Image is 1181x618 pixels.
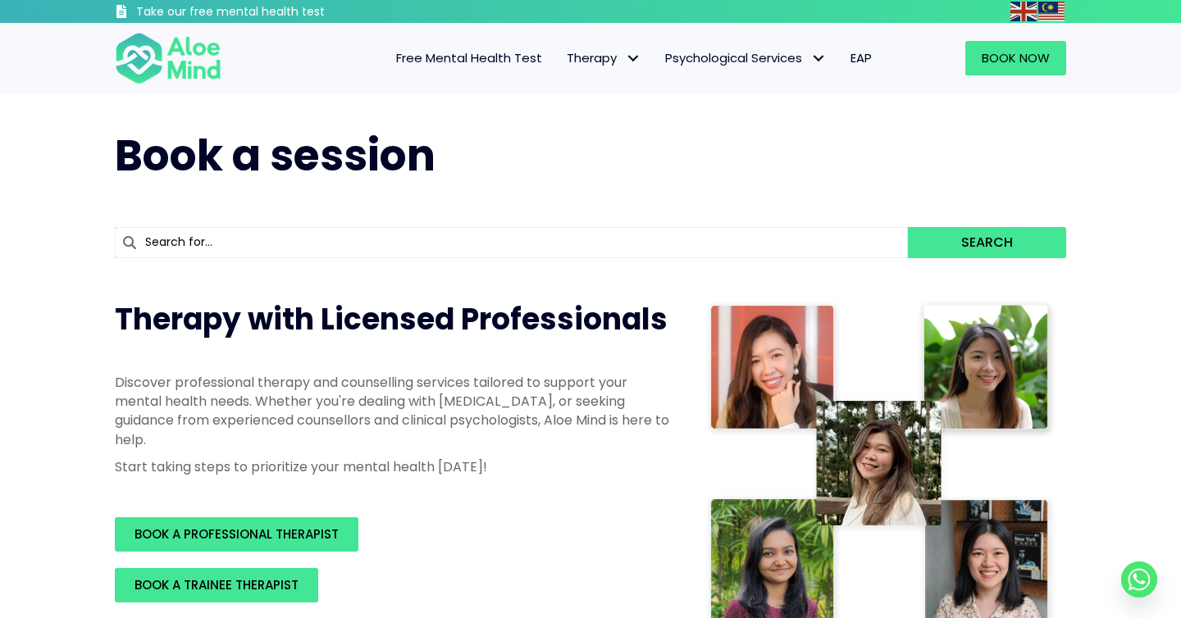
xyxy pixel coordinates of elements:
[1038,2,1066,20] a: Malay
[850,49,872,66] span: EAP
[806,47,830,70] span: Psychological Services: submenu
[115,31,221,85] img: Aloe mind Logo
[396,49,542,66] span: Free Mental Health Test
[1121,561,1157,598] a: Whatsapp
[665,49,826,66] span: Psychological Services
[838,41,884,75] a: EAP
[653,41,838,75] a: Psychological ServicesPsychological Services: submenu
[621,47,645,70] span: Therapy: submenu
[136,4,413,20] h3: Take our free mental health test
[135,576,299,593] span: BOOK A TRAINEE THERAPIST
[1010,2,1037,21] img: en
[965,41,1066,75] a: Book Now
[115,457,673,476] p: Start taking steps to prioritize your mental health [DATE]!
[982,49,1050,66] span: Book Now
[115,568,318,602] a: BOOK A TRAINEE THERAPIST
[567,49,641,66] span: Therapy
[384,41,554,75] a: Free Mental Health Test
[554,41,653,75] a: TherapyTherapy: submenu
[115,125,435,185] span: Book a session
[115,373,673,449] p: Discover professional therapy and counselling services tailored to support your mental health nee...
[115,298,668,340] span: Therapy with Licensed Professionals
[115,4,413,23] a: Take our free mental health test
[243,41,884,75] nav: Menu
[908,227,1066,258] button: Search
[1038,2,1065,21] img: ms
[115,517,358,552] a: BOOK A PROFESSIONAL THERAPIST
[135,525,339,543] span: BOOK A PROFESSIONAL THERAPIST
[1010,2,1038,20] a: English
[115,227,908,258] input: Search for...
